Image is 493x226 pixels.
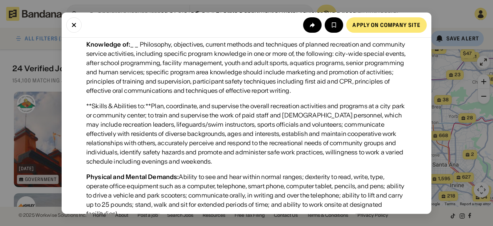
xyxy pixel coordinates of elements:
button: Close [66,17,82,32]
div: Ability to see and hear within normal ranges; dexterity to read, write, type, operate office equi... [86,172,407,219]
div: Knowledge of: [86,41,130,49]
div: **Skills & Abilities to: **Plan, coordinate, and supervise the overall recreation activities and ... [86,102,407,166]
div: _ _ Philosophy, objectives, current methods and techniques of planned recreation and community se... [86,40,407,95]
div: Apply on company site [352,22,421,27]
div: Physical and Mental Demands: [86,173,179,181]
